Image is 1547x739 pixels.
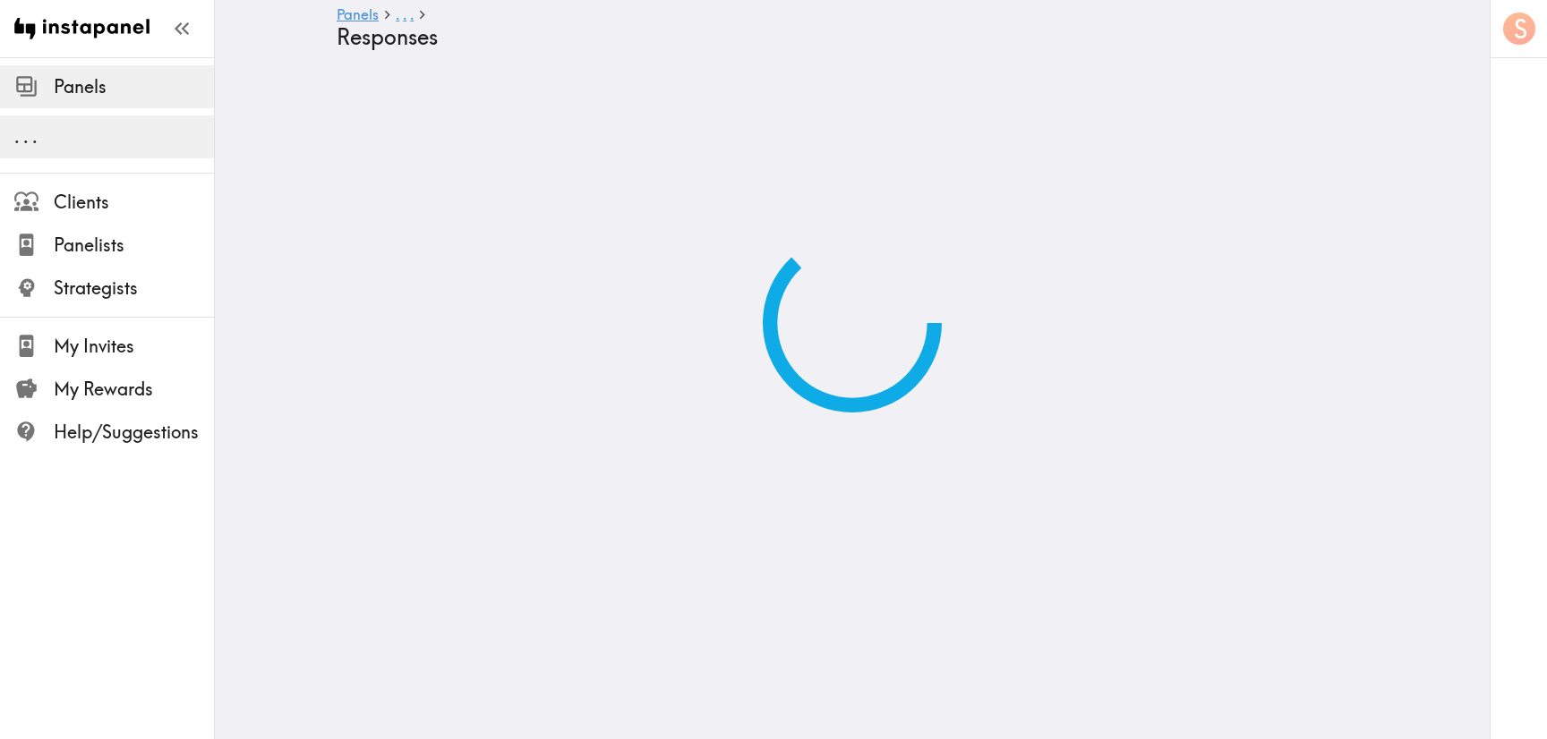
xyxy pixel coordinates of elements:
span: Panelists [54,233,214,258]
span: Strategists [54,276,214,301]
a: Panels [337,7,379,24]
span: . [32,125,38,148]
span: Help/Suggestions [54,420,214,445]
span: S [1514,13,1527,45]
span: Clients [54,190,214,215]
span: My Invites [54,334,214,359]
span: My Rewards [54,377,214,402]
h4: Responses [337,24,1354,50]
button: S [1501,11,1537,47]
span: Panels [54,74,214,99]
span: . [396,5,399,23]
span: . [410,5,414,23]
span: . [403,5,406,23]
span: . [14,125,20,148]
span: . [23,125,29,148]
a: ... [396,7,414,24]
